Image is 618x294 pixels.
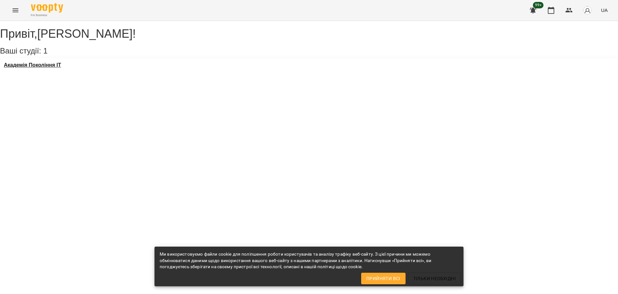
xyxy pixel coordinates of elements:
[4,62,61,68] a: Академія Покоління ІТ
[583,6,592,15] img: avatar_s.png
[8,3,23,18] button: Menu
[601,7,608,14] span: UA
[533,2,544,8] span: 99+
[598,4,610,16] button: UA
[31,13,63,17] span: For Business
[31,3,63,13] img: Voopty Logo
[43,46,47,55] span: 1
